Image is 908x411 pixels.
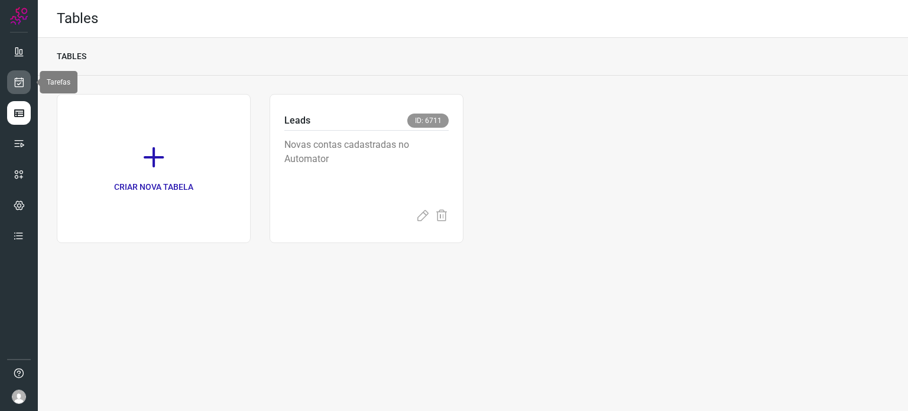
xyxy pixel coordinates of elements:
p: CRIAR NOVA TABELA [114,181,193,193]
img: avatar-user-boy.jpg [12,390,26,404]
p: Leads [284,114,310,128]
p: Novas contas cadastradas no Automator [284,138,449,197]
h2: Tables [57,10,98,27]
img: Logo [10,7,28,25]
a: CRIAR NOVA TABELA [57,94,251,243]
span: ID: 6711 [407,114,449,128]
span: Tarefas [47,78,70,86]
p: TABLES [57,50,86,63]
